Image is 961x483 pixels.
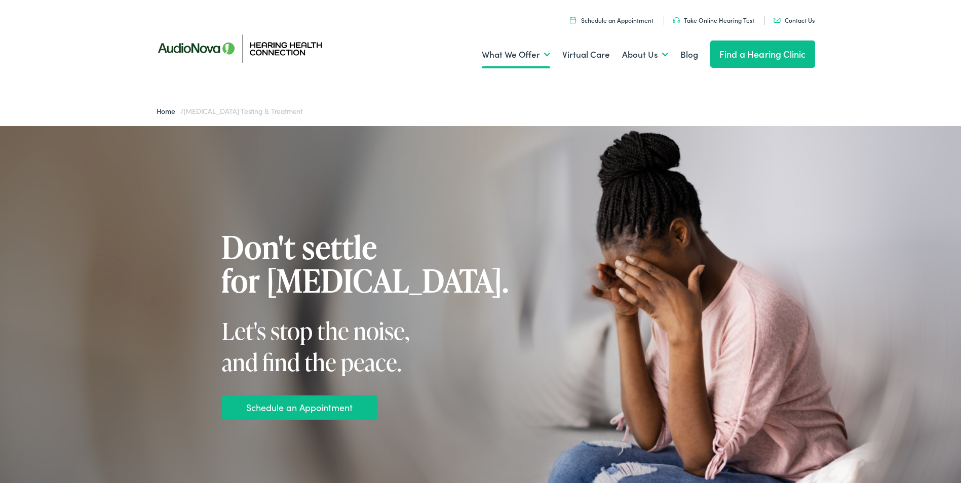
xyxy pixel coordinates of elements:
[222,230,509,297] h1: Don't settle for [MEDICAL_DATA].
[222,315,440,378] div: Let's stop the noise, and find the peace.
[157,106,302,116] span: /
[673,17,680,23] img: utility icon
[570,16,654,24] a: Schedule an Appointment
[570,17,576,23] img: utility icon
[622,36,668,73] a: About Us
[680,36,698,73] a: Blog
[673,16,754,24] a: Take Online Hearing Test
[774,16,815,24] a: Contact Us
[482,36,550,73] a: What We Offer
[157,106,180,116] a: Home
[183,106,302,116] span: [MEDICAL_DATA] Testing & Treatment
[774,18,781,23] img: utility icon
[562,36,610,73] a: Virtual Care
[710,41,815,68] a: Find a Hearing Clinic
[246,400,353,414] a: Schedule an Appointment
